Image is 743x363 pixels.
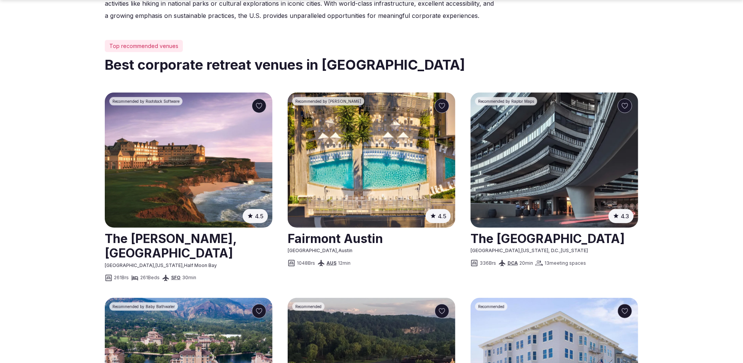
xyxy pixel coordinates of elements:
span: Recommended by Rootstock Software [112,99,179,104]
span: [GEOGRAPHIC_DATA] [105,262,154,268]
span: [US_STATE], D.C. [521,248,559,253]
span: Half Moon Bay [184,262,217,268]
a: AUS [327,260,336,266]
img: Fairmont Austin [288,93,455,228]
a: DCA [508,260,518,266]
span: 4.5 [438,212,446,220]
span: , [183,262,184,268]
a: SFO [171,275,181,280]
div: Recommended by Raptor Maps [475,97,537,106]
span: [US_STATE] [561,248,588,253]
span: , [337,248,338,253]
span: 13 meeting spaces [544,260,586,267]
span: 4.3 [621,212,629,220]
span: [GEOGRAPHIC_DATA] [471,248,520,253]
span: , [154,262,155,268]
span: 1048 Brs [297,260,315,267]
span: 4.5 [255,212,263,220]
h2: Fairmont Austin [288,229,455,248]
button: 4.5 [426,209,451,223]
a: See Fairmont Austin [288,93,455,228]
a: See The Watergate Hotel [471,93,638,228]
span: Recommended [295,304,322,309]
a: See The Ritz-Carlton, Half Moon Bay [105,93,272,228]
span: Recommended [478,304,504,309]
a: View venue [105,229,272,262]
a: View venue [471,229,638,248]
span: 30 min [182,275,196,281]
div: Recommended by Rootstock Software [109,97,183,106]
div: Top recommended venues [105,40,183,52]
span: Austin [338,248,352,253]
span: [US_STATE] [155,262,183,268]
img: The Ritz-Carlton, Half Moon Bay [105,93,272,228]
span: Recommended by [PERSON_NAME] [295,99,361,104]
span: Recommended by Baby Bathwater [112,304,175,309]
span: , [520,248,521,253]
span: , [559,248,561,253]
span: 12 min [338,260,351,267]
span: 261 Beds [140,275,160,281]
div: Recommended by Baby Bathwater [109,302,178,311]
div: Recommended by Zapier [292,97,364,106]
img: The Watergate Hotel [471,93,638,228]
span: 20 min [519,260,533,267]
span: 261 Brs [114,275,129,281]
h2: The [PERSON_NAME], [GEOGRAPHIC_DATA] [105,229,272,262]
button: 4.3 [608,209,634,223]
a: View venue [288,229,455,248]
div: Recommended [292,302,325,311]
h2: Best corporate retreat venues in [GEOGRAPHIC_DATA] [105,55,638,74]
span: [GEOGRAPHIC_DATA] [288,248,337,253]
span: Recommended by Raptor Maps [478,99,534,104]
h2: The [GEOGRAPHIC_DATA] [471,229,638,248]
button: 4.5 [243,209,268,223]
div: Recommended [475,302,508,311]
span: 336 Brs [480,260,496,267]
